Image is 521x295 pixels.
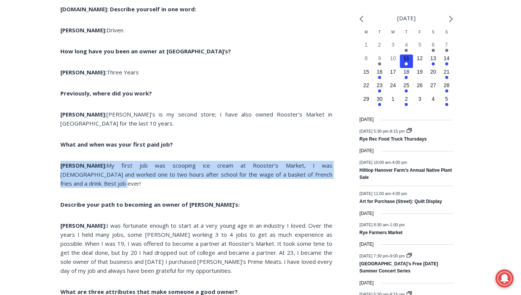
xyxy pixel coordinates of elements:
[60,110,107,118] strong: [PERSON_NAME]:
[60,161,332,188] p: My first job was scooping ice cream at Rooster’s Market, I was [DEMOGRAPHIC_DATA] and worked one ...
[378,76,381,79] em: Has events
[60,221,332,275] p: I was fortunate enough to start at a very young age in an industry I loved. Over the years I held...
[196,75,348,92] span: Intern @ [DOMAIN_NAME]
[432,30,434,34] span: S
[426,41,440,54] button: 6 Has events
[359,253,406,258] time: -
[444,69,450,75] time: 21
[2,77,74,106] span: Open Tues. - Sun. [PHONE_NUMBER]
[60,222,107,229] strong: [PERSON_NAME]:
[392,191,407,196] span: 4:00 pm
[445,49,448,52] em: Has events
[60,162,107,169] strong: [PERSON_NAME]:
[359,261,438,274] a: [GEOGRAPHIC_DATA]’s Free [DATE] Summer Concert Series
[445,42,448,48] time: 7
[386,41,400,54] button: 3
[400,95,413,109] button: 2 Has events
[365,55,368,61] time: 8
[432,42,435,48] time: 6
[189,0,354,73] div: "We would have speakers with experience in local journalism speak to us about their experiences a...
[390,69,396,75] time: 17
[359,168,452,181] a: Hilltop Hanover Farm’s Annual Native Plant Sale
[363,96,369,102] time: 29
[413,41,426,54] button: 5
[378,103,381,106] em: Has events
[359,160,407,164] time: -
[359,147,374,154] time: [DATE]
[87,64,91,71] div: 6
[418,42,421,48] time: 5
[386,68,400,82] button: 17
[405,103,408,106] em: Has events
[377,82,383,88] time: 23
[413,95,426,109] button: 3
[430,55,436,61] time: 13
[432,96,435,102] time: 4
[445,96,448,102] time: 5
[78,64,82,71] div: 3
[386,29,400,41] div: Wednesday
[373,68,386,82] button: 16 Has events
[405,62,408,65] em: Has events
[390,253,405,258] span: 9:00 pm
[440,95,453,109] button: 5 Has events
[405,89,408,92] em: Has events
[440,41,453,54] button: 7 Has events
[60,89,152,97] strong: Previously, where did you work?
[405,49,408,52] em: Has events
[386,54,400,68] button: 10
[359,136,426,142] a: Rye Rec Food Truck Thursdays
[84,64,86,71] div: /
[445,30,448,34] span: S
[426,68,440,82] button: 20
[359,191,407,196] time: -
[444,55,450,61] time: 14
[397,13,416,23] li: [DATE]
[0,75,108,94] a: [PERSON_NAME] Read Sanctuary Fall Fest: [DATE]
[426,82,440,95] button: 27
[445,62,448,65] em: Has events
[445,103,448,106] em: Has events
[445,76,448,79] em: Has events
[426,95,440,109] button: 4
[359,41,373,54] button: 1
[0,76,75,94] a: Open Tues. - Sun. [PHONE_NUMBER]
[405,30,407,34] span: T
[378,55,381,61] time: 9
[60,110,332,128] p: [PERSON_NAME]’s is my second store; I have also owned Rooster’s Market in [GEOGRAPHIC_DATA] for t...
[405,76,408,79] em: Has events
[400,82,413,95] button: 25 Has events
[377,69,383,75] time: 16
[400,54,413,68] button: 11 Has events
[78,22,105,62] div: Face Painting
[359,280,374,287] time: [DATE]
[419,30,421,34] span: F
[418,96,421,102] time: 3
[405,42,408,48] time: 4
[392,96,395,102] time: 1
[417,55,423,61] time: 12
[359,54,373,68] button: 8
[373,95,386,109] button: 30 Has events
[440,54,453,68] button: 14 Has events
[405,96,408,102] time: 2
[400,41,413,54] button: 4 Has events
[390,82,396,88] time: 24
[449,15,453,23] a: Next month
[378,89,381,92] em: Has events
[426,29,440,41] div: Saturday
[392,160,407,164] span: 4:00 pm
[413,54,426,68] button: 12
[426,54,440,68] button: 13 Has events
[373,29,386,41] div: Tuesday
[359,82,373,95] button: 22
[359,129,388,133] span: [DATE] 5:30 pm
[60,26,332,35] p: Driven
[359,230,402,236] a: Rye Farmers Market
[386,95,400,109] button: 1
[359,68,373,82] button: 15
[417,82,423,88] time: 26
[378,42,381,48] time: 2
[391,30,395,34] span: W
[440,29,453,41] div: Sunday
